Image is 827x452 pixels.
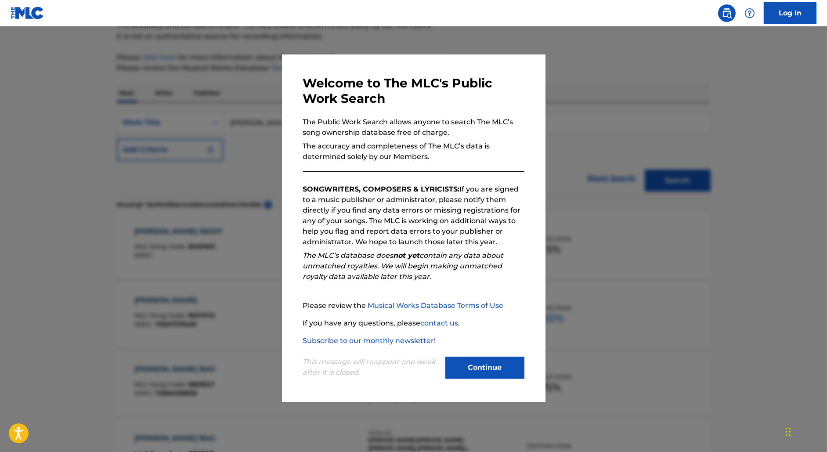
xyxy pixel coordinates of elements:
p: The Public Work Search allows anyone to search The MLC’s song ownership database free of charge. [303,117,524,138]
em: The MLC’s database does contain any data about unmatched royalties. We will begin making unmatche... [303,251,504,281]
strong: not yet [394,251,420,260]
p: If you are signed to a music publisher or administrator, please notify them directly if you find ... [303,184,524,247]
a: Subscribe to our monthly newsletter! [303,336,436,345]
img: help [744,8,755,18]
button: Continue [445,357,524,379]
a: Public Search [718,4,736,22]
a: Musical Works Database Terms of Use [368,301,504,310]
p: If you have any questions, please . [303,318,524,329]
strong: SONGWRITERS, COMPOSERS & LYRICISTS: [303,185,460,193]
img: search [722,8,732,18]
h3: Welcome to The MLC's Public Work Search [303,76,524,106]
a: contact us [421,319,459,327]
div: Help [741,4,758,22]
a: Log In [764,2,816,24]
p: Please review the [303,300,524,311]
p: The accuracy and completeness of The MLC’s data is determined solely by our Members. [303,141,524,162]
div: Drag [786,419,791,445]
iframe: Chat Widget [783,410,827,452]
p: This message will reappear one week after it is closed. [303,357,440,378]
img: MLC Logo [11,7,44,19]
